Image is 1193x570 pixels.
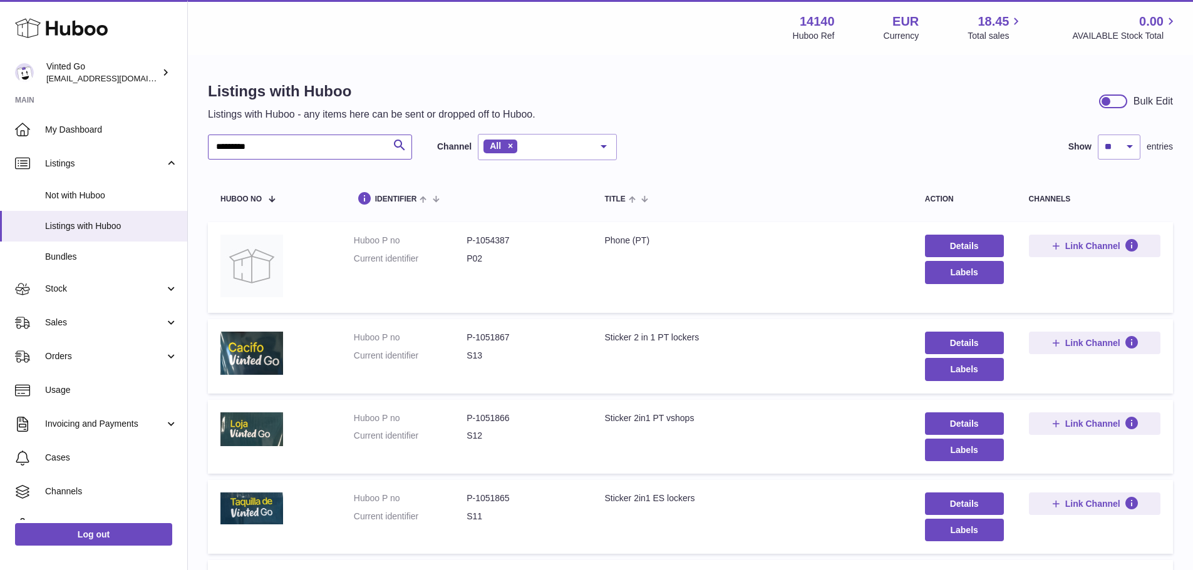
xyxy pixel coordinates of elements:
[925,519,1004,541] button: Labels
[968,13,1023,42] a: 18.45 Total sales
[45,452,178,464] span: Cases
[793,30,835,42] div: Huboo Ref
[15,523,172,546] a: Log out
[968,30,1023,42] span: Total sales
[925,412,1004,435] a: Details
[925,332,1004,354] a: Details
[220,412,283,446] img: Sticker 2in1 PT vshops
[354,412,467,424] dt: Huboo P no
[925,358,1004,380] button: Labels
[884,30,919,42] div: Currency
[220,235,283,297] img: Phone (PT)
[208,108,535,121] p: Listings with Huboo - any items here can be sent or dropped off to Huboo.
[467,350,579,362] dd: S13
[604,412,899,424] div: Sticker 2in1 PT vshops
[1147,141,1173,153] span: entries
[45,283,165,295] span: Stock
[978,13,1009,30] span: 18.45
[15,63,34,82] img: internalAdmin-14140@internal.huboo.com
[45,519,178,531] span: Settings
[604,332,899,344] div: Sticker 2 in 1 PT lockers
[1072,13,1178,42] a: 0.00 AVAILABLE Stock Total
[1029,235,1160,257] button: Link Channel
[45,190,178,201] span: Not with Huboo
[1068,141,1092,153] label: Show
[925,261,1004,283] button: Labels
[354,332,467,344] dt: Huboo P no
[45,350,165,362] span: Orders
[467,253,579,265] dd: P02
[467,492,579,504] dd: P-1051865
[45,220,178,232] span: Listings with Huboo
[604,195,625,203] span: title
[467,235,579,247] dd: P-1054387
[45,384,178,396] span: Usage
[490,141,501,151] span: All
[467,430,579,442] dd: S12
[354,253,467,265] dt: Current identifier
[220,492,283,524] img: Sticker 2in1 ES lockers
[925,439,1004,461] button: Labels
[45,251,178,263] span: Bundles
[45,158,165,170] span: Listings
[1139,13,1164,30] span: 0.00
[354,430,467,442] dt: Current identifier
[1029,412,1160,435] button: Link Channel
[1065,240,1120,252] span: Link Channel
[45,418,165,430] span: Invoicing and Payments
[354,350,467,362] dt: Current identifier
[45,486,178,497] span: Channels
[46,73,184,83] span: [EMAIL_ADDRESS][DOMAIN_NAME]
[437,141,472,153] label: Channel
[800,13,835,30] strong: 14140
[604,235,899,247] div: Phone (PT)
[1029,492,1160,515] button: Link Channel
[208,81,535,101] h1: Listings with Huboo
[925,492,1004,515] a: Details
[925,235,1004,257] a: Details
[604,492,899,504] div: Sticker 2in1 ES lockers
[46,61,159,84] div: Vinted Go
[467,412,579,424] dd: P-1051866
[220,195,262,203] span: Huboo no
[354,235,467,247] dt: Huboo P no
[354,511,467,522] dt: Current identifier
[1065,337,1120,349] span: Link Channel
[1134,94,1173,108] div: Bulk Edit
[1065,498,1120,509] span: Link Channel
[45,317,165,328] span: Sales
[467,511,579,522] dd: S11
[354,492,467,504] dt: Huboo P no
[45,124,178,136] span: My Dashboard
[467,332,579,344] dd: P-1051867
[1072,30,1178,42] span: AVAILABLE Stock Total
[1065,418,1120,429] span: Link Channel
[1029,332,1160,354] button: Link Channel
[220,332,283,375] img: Sticker 2 in 1 PT lockers
[892,13,919,30] strong: EUR
[1029,195,1160,203] div: channels
[375,195,417,203] span: identifier
[925,195,1004,203] div: action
